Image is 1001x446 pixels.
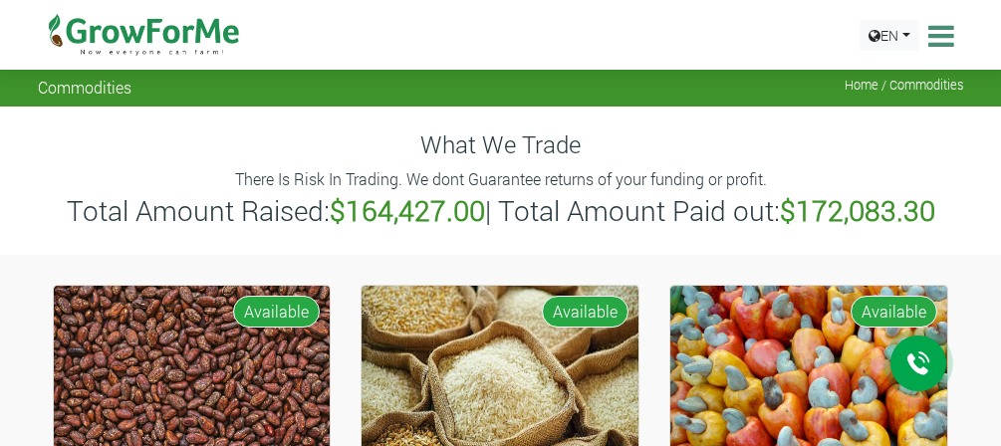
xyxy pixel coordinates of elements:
a: EN [860,20,919,51]
span: Available [542,296,628,328]
span: Available [851,296,937,328]
span: Home / Commodities [845,78,964,93]
b: $164,427.00 [330,192,485,229]
span: Commodities [38,78,131,97]
span: Available [233,296,320,328]
h4: What We Trade [38,130,964,159]
b: $172,083.30 [780,192,935,229]
h3: Total Amount Raised: | Total Amount Paid out: [41,194,961,228]
p: There Is Risk In Trading. We dont Guarantee returns of your funding or profit. [41,167,961,191]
